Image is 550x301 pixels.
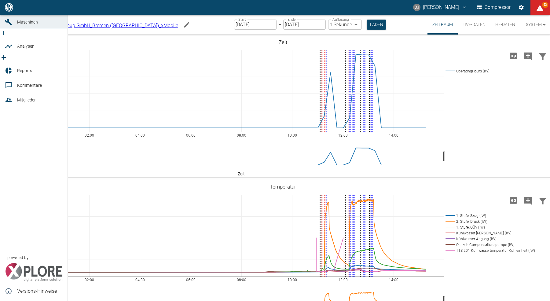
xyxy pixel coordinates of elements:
button: Daten filtern [535,48,550,64]
span: Mitglieder [17,97,36,102]
input: DD.MM.YYYY [234,20,277,30]
span: 18.0005_ArianeGroup GmbH_Bremen ([GEOGRAPHIC_DATA])_xMobile [28,23,178,28]
button: Kommentar hinzufügen [521,48,535,64]
button: Zeitraum [427,15,458,35]
button: Einstellungen [516,2,527,13]
span: Reports [17,68,32,73]
label: Auflösung [332,17,349,22]
span: Hohe Auflösung [506,197,521,203]
button: Compressor [476,2,512,13]
span: Analysen [17,44,35,49]
button: david.jasper@nea-x.de [412,2,468,13]
a: 18.0005_ArianeGroup GmbH_Bremen ([GEOGRAPHIC_DATA])_xMobile [21,23,178,28]
label: Ende [288,17,295,22]
p: – [278,21,281,28]
button: Laden [367,20,386,30]
span: Maschinen [17,20,38,24]
button: Kommentar hinzufügen [521,193,535,208]
span: Kommentare [17,83,42,88]
button: Live-Daten [458,15,490,35]
div: 1 Sekunde [328,20,362,30]
button: HF-Daten [490,15,520,35]
button: Machine bearbeiten [181,19,193,31]
span: Hohe Auflösung [506,53,521,58]
button: Daten filtern [535,193,550,208]
div: DJ [413,4,420,11]
span: powered by [7,255,28,261]
button: System [520,15,548,35]
img: logo [4,3,14,11]
span: Versions-Hinweise [17,288,63,295]
input: DD.MM.YYYY [283,20,326,30]
span: 93 [542,2,548,8]
label: Start [238,17,246,22]
img: Xplore Logo [5,263,63,281]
